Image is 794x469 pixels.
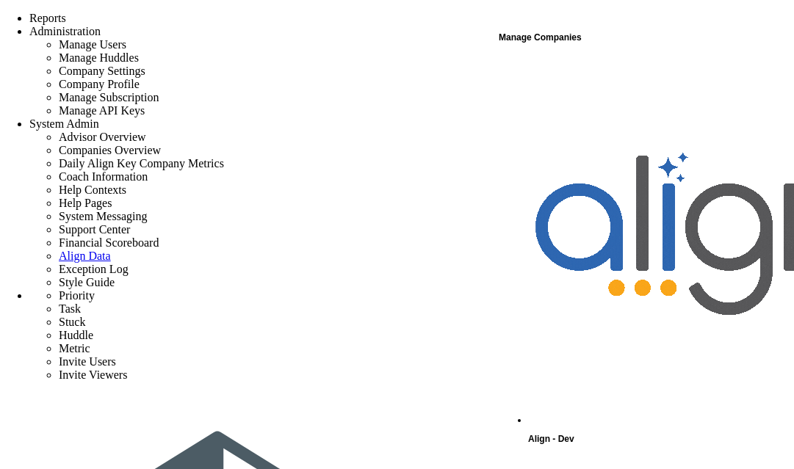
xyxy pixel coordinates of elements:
[59,65,145,77] span: Company Settings
[528,434,574,444] span: Align - Dev
[59,144,161,156] span: Companies Overview
[29,117,99,130] span: System Admin
[59,263,129,275] span: Exception Log
[59,210,147,222] span: System Messaging
[59,368,127,381] span: Invite Viewers
[29,25,101,37] span: Administration
[59,355,116,368] span: Invite Users
[59,316,85,328] span: Stuck
[59,276,115,288] span: Style Guide
[59,197,112,209] span: Help Pages
[59,289,95,302] span: Priority
[59,170,148,183] span: Coach Information
[59,223,130,236] span: Support Center
[59,302,81,315] span: Task
[59,91,159,103] span: Manage Subscription
[59,342,90,355] span: Metric
[29,12,66,24] span: Reports
[59,329,93,341] span: Huddle
[59,250,111,262] a: Align Data
[59,236,159,249] span: Financial Scoreboard
[59,131,146,143] span: Advisor Overview
[59,183,126,196] span: Help Contexts
[59,104,145,117] span: Manage API Keys
[59,38,126,51] span: Manage Users
[499,28,793,47] div: Manage Companies
[59,157,224,170] span: Daily Align Key Company Metrics
[59,78,140,90] span: Company Profile
[59,51,139,64] span: Manage Huddles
